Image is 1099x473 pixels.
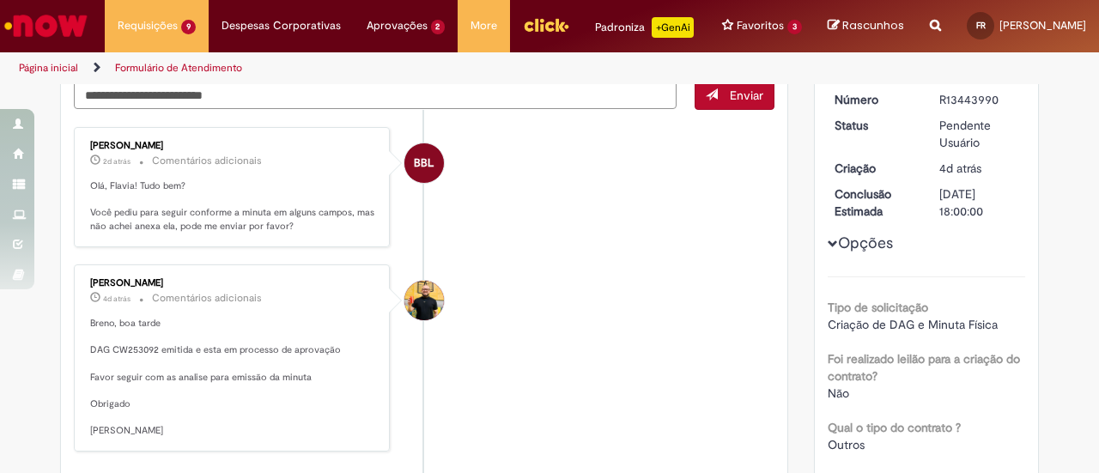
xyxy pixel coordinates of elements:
[367,17,428,34] span: Aprovações
[90,317,376,438] p: Breno, boa tarde DAG CW253092 emitida e esta em processo de aprovação Favor seguir com as analise...
[90,141,376,151] div: [PERSON_NAME]
[103,156,131,167] time: 27/08/2025 16:00:46
[103,294,131,304] span: 4d atrás
[939,161,981,176] span: 4d atrás
[404,143,444,183] div: Breno Betarelli Lopes
[939,160,1019,177] div: 25/08/2025 12:06:09
[822,160,927,177] dt: Criação
[523,12,569,38] img: click_logo_yellow_360x200.png
[787,20,802,34] span: 3
[822,185,927,220] dt: Conclusão Estimada
[181,20,196,34] span: 9
[828,317,998,332] span: Criação de DAG e Minuta Física
[152,154,262,168] small: Comentários adicionais
[115,61,242,75] a: Formulário de Atendimento
[939,117,1019,151] div: Pendente Usuário
[471,17,497,34] span: More
[103,294,131,304] time: 25/08/2025 17:38:00
[999,18,1086,33] span: [PERSON_NAME]
[13,52,720,84] ul: Trilhas de página
[822,117,927,134] dt: Status
[939,161,981,176] time: 25/08/2025 12:06:09
[595,17,694,38] div: Padroniza
[90,278,376,288] div: [PERSON_NAME]
[828,385,849,401] span: Não
[695,81,774,110] button: Enviar
[19,61,78,75] a: Página inicial
[103,156,131,167] span: 2d atrás
[2,9,90,43] img: ServiceNow
[652,17,694,38] p: +GenAi
[822,91,927,108] dt: Número
[737,17,784,34] span: Favoritos
[842,17,904,33] span: Rascunhos
[431,20,446,34] span: 2
[730,88,763,103] span: Enviar
[976,20,986,31] span: FR
[828,437,865,452] span: Outros
[74,81,677,109] textarea: Digite sua mensagem aqui...
[90,179,376,233] p: Olá, Flavia! Tudo bem? Você pediu para seguir conforme a minuta em alguns campos, mas não achei a...
[222,17,341,34] span: Despesas Corporativas
[828,300,928,315] b: Tipo de solicitação
[828,420,961,435] b: Qual o tipo do contrato ?
[404,281,444,320] div: Joao Da Costa Dias Junior
[152,291,262,306] small: Comentários adicionais
[939,91,1019,108] div: R13443990
[414,143,434,184] span: BBL
[118,17,178,34] span: Requisições
[828,18,904,34] a: Rascunhos
[939,185,1019,220] div: [DATE] 18:00:00
[828,351,1020,384] b: Foi realizado leilão para a criação do contrato?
